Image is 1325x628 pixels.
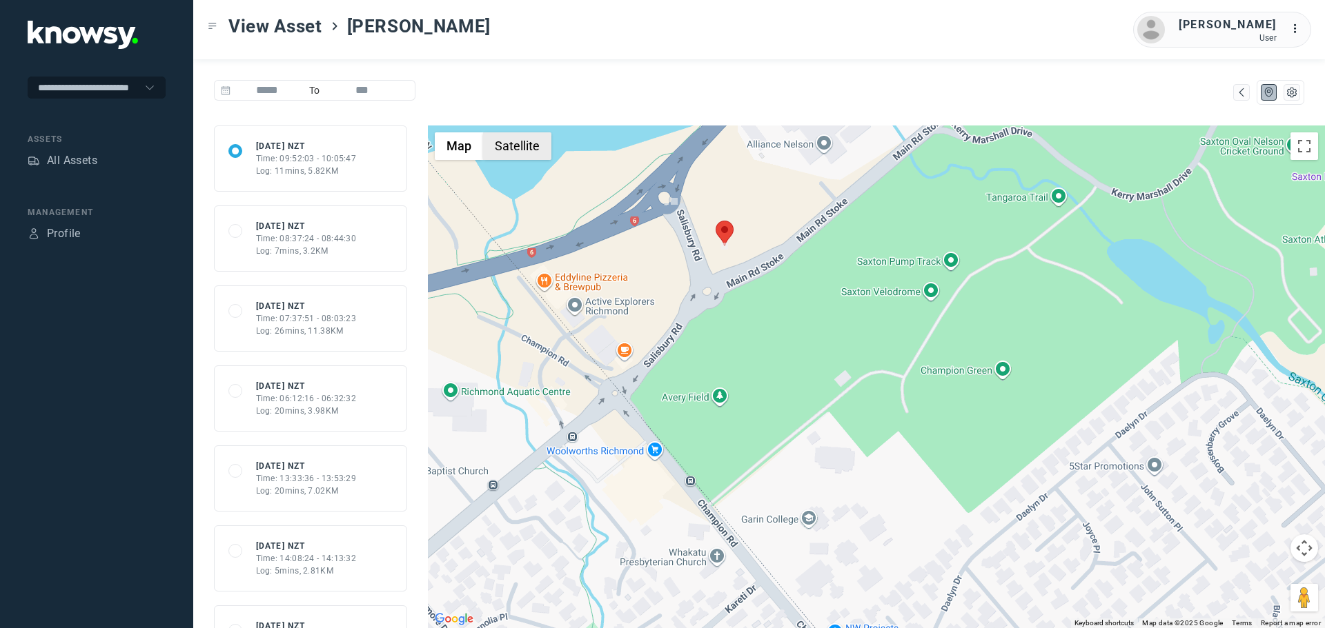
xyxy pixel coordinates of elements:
[28,21,138,49] img: Application Logo
[483,132,551,160] button: Show satellite imagery
[47,225,81,242] div: Profile
[256,152,357,165] div: Time: 09:52:03 - 10:05:47
[228,14,322,39] span: View Asset
[1074,618,1134,628] button: Keyboard shortcuts
[256,380,357,392] div: [DATE] NZT
[1290,132,1318,160] button: Toggle fullscreen view
[329,21,340,32] div: >
[256,485,357,497] div: Log: 20mins, 7.02KM
[256,165,357,177] div: Log: 11mins, 5.82KM
[256,540,357,552] div: [DATE] NZT
[1290,584,1318,611] button: Drag Pegman onto the map to open Street View
[256,245,357,257] div: Log: 7mins, 3.2KM
[28,133,166,145] div: Assets
[1142,619,1223,627] span: Map data ©2025 Google
[208,21,217,31] div: Toggle Menu
[431,610,477,628] img: Google
[256,140,357,152] div: [DATE] NZT
[1137,16,1165,43] img: avatar.png
[1286,86,1298,99] div: List
[1235,86,1248,99] div: Map
[28,225,81,242] a: ProfileProfile
[28,206,166,219] div: Management
[431,610,477,628] a: Open this area in Google Maps (opens a new window)
[347,14,491,39] span: [PERSON_NAME]
[256,552,357,565] div: Time: 14:08:24 - 14:13:32
[256,392,357,405] div: Time: 06:12:16 - 06:32:32
[256,565,357,577] div: Log: 5mins, 2.81KM
[1179,17,1277,33] div: [PERSON_NAME]
[256,460,357,472] div: [DATE] NZT
[1232,619,1253,627] a: Terms
[1179,33,1277,43] div: User
[256,220,357,232] div: [DATE] NZT
[1261,619,1321,627] a: Report a map error
[47,152,97,169] div: All Assets
[1291,23,1305,34] tspan: ...
[256,232,357,245] div: Time: 08:37:24 - 08:44:30
[304,80,326,101] span: To
[256,472,357,485] div: Time: 13:33:36 - 13:53:29
[256,312,357,325] div: Time: 07:37:51 - 08:03:23
[256,325,357,337] div: Log: 26mins, 11.38KM
[28,152,97,169] a: AssetsAll Assets
[28,154,40,167] div: Assets
[1290,21,1307,39] div: :
[28,227,40,240] div: Profile
[256,405,357,417] div: Log: 20mins, 3.98KM
[1290,21,1307,37] div: :
[256,300,357,312] div: [DATE] NZT
[1290,534,1318,562] button: Map camera controls
[1263,86,1275,99] div: Map
[435,132,483,160] button: Show street map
